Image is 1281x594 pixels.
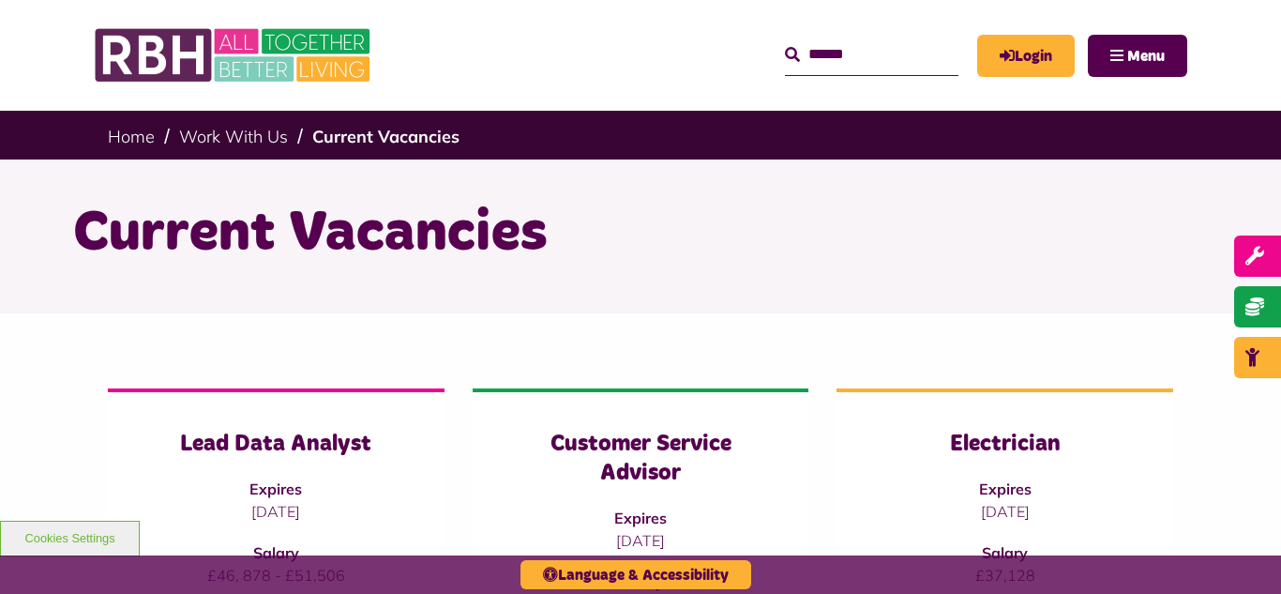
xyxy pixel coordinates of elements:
[94,19,375,92] img: RBH
[520,560,751,589] button: Language & Accessibility
[874,430,1136,459] h3: Electrician
[874,500,1136,523] p: [DATE]
[145,430,407,459] h3: Lead Data Analyst
[979,480,1032,498] strong: Expires
[312,126,460,147] a: Current Vacancies
[982,543,1028,562] strong: Salary
[1197,510,1281,594] iframe: Netcall Web Assistant for live chat
[614,509,667,527] strong: Expires
[510,529,772,552] p: [DATE]
[73,197,1208,270] h1: Current Vacancies
[1127,49,1165,64] span: Menu
[253,543,299,562] strong: Salary
[145,500,407,523] p: [DATE]
[1088,35,1187,77] button: Navigation
[510,430,772,488] h3: Customer Service Advisor
[179,126,288,147] a: Work With Us
[249,480,302,498] strong: Expires
[108,126,155,147] a: Home
[977,35,1075,77] a: MyRBH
